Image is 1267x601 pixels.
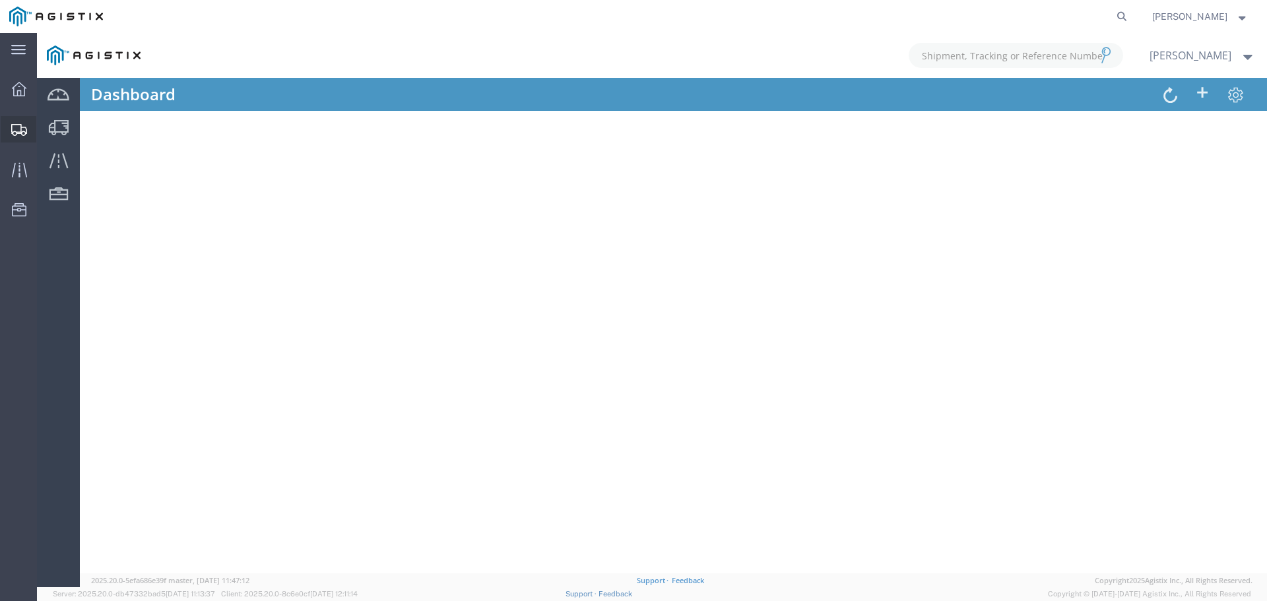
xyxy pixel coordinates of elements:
span: Server: 2025.20.0-db47332bad5 [53,590,215,598]
iframe: FS Legacy Container [37,33,1267,587]
span: Copyright © [DATE]-[DATE] Agistix Inc., All Rights Reserved [1048,588,1251,600]
span: Client: 2025.20.0-8c6e0cf [221,590,358,598]
span: [DATE] 12:11:14 [310,590,358,598]
a: Feedback [599,590,632,598]
span: Alexander Baetens [1152,9,1227,24]
button: [PERSON_NAME] [1152,9,1249,24]
a: Support [566,590,599,598]
img: logo [9,7,103,26]
span: [DATE] 11:13:37 [166,590,215,598]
